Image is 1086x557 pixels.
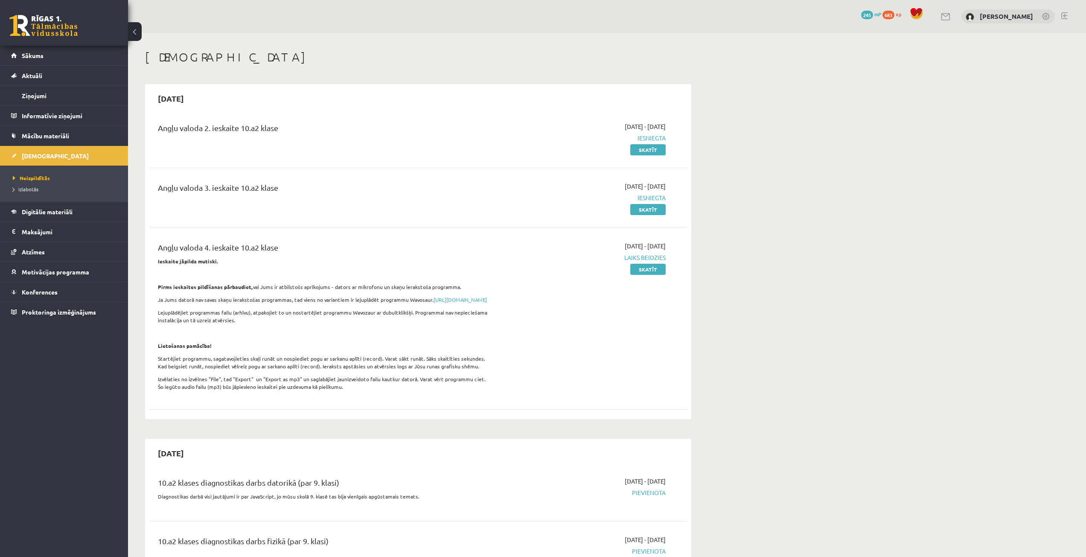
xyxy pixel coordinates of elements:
[625,535,666,544] span: [DATE] - [DATE]
[630,264,666,275] a: Skatīt
[22,222,117,242] legend: Maksājumi
[505,253,666,262] span: Laiks beidzies
[505,547,666,556] span: Pievienota
[505,134,666,143] span: Iesniegta
[11,302,117,322] a: Proktoringa izmēģinājums
[158,283,253,290] strong: Pirms ieskaites pildīšanas pārbaudiet,
[11,146,117,166] a: [DEMOGRAPHIC_DATA]
[22,152,89,160] span: [DEMOGRAPHIC_DATA]
[22,288,58,296] span: Konferences
[11,126,117,146] a: Mācību materiāli
[9,15,78,36] a: Rīgas 1. Tālmācības vidusskola
[882,11,905,17] a: 683 xp
[11,46,117,65] a: Sākums
[149,88,192,108] h2: [DATE]
[11,282,117,302] a: Konferences
[11,86,117,105] a: Ziņojumi
[11,222,117,242] a: Maksājumi
[158,493,492,500] p: Diagnostikas darbā visi jautājumi ir par JavaScript, jo mūsu skolā 9. klasē tas bija vienīgais ap...
[158,375,492,391] p: Izvēlaties no izvēlnes "File", tad "Export" un "Export as mp3" un saglabājiet jaunizveidoto failu...
[630,204,666,215] a: Skatīt
[874,11,881,17] span: mP
[22,248,45,256] span: Atzīmes
[630,144,666,155] a: Skatīt
[861,11,881,17] a: 245 mP
[158,242,492,257] div: Angļu valoda 4. ieskaite 10.a2 klase
[22,132,69,140] span: Mācību materiāli
[22,86,117,105] legend: Ziņojumi
[158,296,492,303] p: Ja Jums datorā nav savas skaņu ierakstošas programmas, tad viens no variantiem ir lejuplādēt prog...
[625,122,666,131] span: [DATE] - [DATE]
[13,175,50,181] span: Neizpildītās
[11,106,117,125] a: Informatīvie ziņojumi
[505,193,666,202] span: Iesniegta
[625,242,666,251] span: [DATE] - [DATE]
[11,242,117,262] a: Atzīmes
[158,283,492,291] p: vai Jums ir atbilstošs aprīkojums - dators ar mikrofonu un skaņu ierakstoša programma.
[149,443,192,463] h2: [DATE]
[434,296,487,303] a: [URL][DOMAIN_NAME]
[505,488,666,497] span: Pievienota
[22,72,42,79] span: Aktuāli
[22,268,89,276] span: Motivācijas programma
[158,182,492,198] div: Angļu valoda 3. ieskaite 10.a2 klase
[896,11,901,17] span: xp
[158,342,212,349] strong: Lietošanas pamācība!
[882,11,894,19] span: 683
[13,186,38,192] span: Izlabotās
[158,122,492,138] div: Angļu valoda 2. ieskaite 10.a2 klase
[980,12,1033,20] a: [PERSON_NAME]
[966,13,974,21] img: Vladislava Vlasova
[158,355,492,370] p: Startējiet programmu, sagatavojieties skaļi runāt un nospiediet pogu ar sarkanu aplīti (record). ...
[13,185,119,193] a: Izlabotās
[158,309,492,324] p: Lejuplādējiet programmas failu (arhīvu), atpakojiet to un nostartējiet programmu Wavozaur ar dubu...
[22,52,44,59] span: Sākums
[625,182,666,191] span: [DATE] - [DATE]
[625,477,666,486] span: [DATE] - [DATE]
[22,308,96,316] span: Proktoringa izmēģinājums
[145,50,691,64] h1: [DEMOGRAPHIC_DATA]
[158,258,218,265] strong: Ieskaite jāpilda mutiski.
[11,262,117,282] a: Motivācijas programma
[11,66,117,85] a: Aktuāli
[158,477,492,493] div: 10.a2 klases diagnostikas darbs datorikā (par 9. klasi)
[22,106,117,125] legend: Informatīvie ziņojumi
[13,174,119,182] a: Neizpildītās
[158,535,492,551] div: 10.a2 klases diagnostikas darbs fizikā (par 9. klasi)
[11,202,117,222] a: Digitālie materiāli
[22,208,73,216] span: Digitālie materiāli
[861,11,873,19] span: 245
